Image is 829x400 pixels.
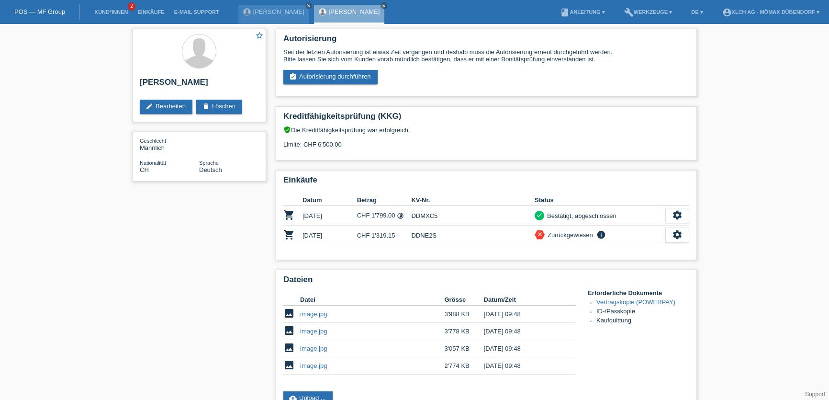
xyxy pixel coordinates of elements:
td: [DATE] 09:48 [484,323,562,340]
i: assignment_turned_in [289,73,297,80]
span: Deutsch [199,166,222,173]
i: image [283,308,295,319]
a: Support [805,391,825,398]
h4: Erforderliche Dokumente [588,289,689,297]
a: editBearbeiten [140,100,192,114]
i: verified_user [283,126,291,134]
a: Vertragskopie (POWERPAY) [596,298,675,306]
span: Geschlecht [140,138,166,144]
i: close [306,3,311,8]
td: [DATE] [302,206,357,226]
th: Grösse [444,294,483,306]
a: star_border [255,31,264,41]
td: [DATE] 09:48 [484,357,562,375]
div: Zurückgewiesen [545,230,593,240]
td: CHF 1'799.00 [357,206,412,226]
i: close [537,231,543,238]
li: ID-/Passkopie [596,308,689,317]
i: settings [672,229,683,240]
i: settings [672,210,683,220]
span: Schweiz [140,166,149,173]
i: image [283,359,295,371]
td: DDMXC5 [411,206,535,226]
a: assignment_turned_inAutorisierung durchführen [283,70,378,84]
a: buildWerkzeuge ▾ [619,9,677,15]
a: POS — MF Group [14,8,65,15]
a: close [305,2,312,9]
td: [DATE] 09:48 [484,306,562,323]
th: Betrag [357,194,412,206]
th: Datum [302,194,357,206]
span: Nationalität [140,160,166,166]
span: 2 [128,2,135,11]
a: account_circleXLCH AG - Mömax Dübendorf ▾ [717,9,824,15]
a: image.jpg [300,328,327,335]
a: bookAnleitung ▾ [555,9,609,15]
i: timelapse [397,212,404,219]
a: close [381,2,387,9]
i: build [624,8,634,17]
li: Kaufquittung [596,317,689,326]
a: [PERSON_NAME] [329,8,380,15]
h2: Autorisierung [283,34,689,48]
a: deleteLöschen [196,100,242,114]
i: book [560,8,570,17]
td: 3'057 KB [444,340,483,357]
td: 3'778 KB [444,323,483,340]
i: POSP00007596 [283,209,295,221]
td: 2'774 KB [444,357,483,375]
i: delete [202,103,210,110]
a: Kund*innen [90,9,133,15]
i: image [283,342,295,354]
i: POSP00027440 [283,229,295,240]
th: Datei [300,294,444,306]
span: Sprache [199,160,219,166]
h2: Einkäufe [283,175,689,190]
i: account_circle [722,8,732,17]
td: [DATE] 09:48 [484,340,562,357]
div: Bestätigt, abgeschlossen [544,211,616,221]
th: Status [535,194,665,206]
i: check [536,212,543,218]
i: star_border [255,31,264,40]
td: CHF 1'319.15 [357,226,412,245]
i: image [283,325,295,336]
i: info [595,230,607,240]
h2: [PERSON_NAME] [140,78,258,92]
a: Einkäufe [133,9,169,15]
div: Die Kreditfähigkeitsprüfung war erfolgreich. Limite: CHF 6'500.00 [283,126,689,155]
td: 3'988 KB [444,306,483,323]
a: [PERSON_NAME] [253,8,304,15]
th: KV-Nr. [411,194,535,206]
a: E-Mail Support [169,9,224,15]
a: image.jpg [300,310,327,318]
td: [DATE] [302,226,357,245]
th: Datum/Zeit [484,294,562,306]
div: Seit der letzten Autorisierung ist etwas Zeit vergangen und deshalb muss die Autorisierung erneut... [283,48,689,63]
h2: Dateien [283,275,689,289]
a: image.jpg [300,362,327,369]
a: DE ▾ [686,9,707,15]
a: image.jpg [300,345,327,352]
i: close [381,3,386,8]
h2: Kreditfähigkeitsprüfung (KKG) [283,112,689,126]
div: Männlich [140,137,199,151]
i: edit [146,103,153,110]
td: DDNE2S [411,226,535,245]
